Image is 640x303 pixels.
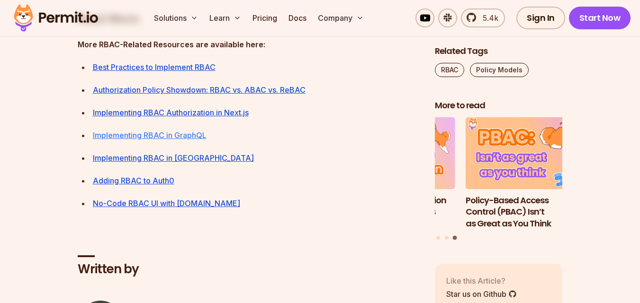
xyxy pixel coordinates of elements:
button: Go to slide 2 [445,235,449,239]
h3: Policy-Based Access Control (PBAC) Isn’t as Great as You Think [466,194,594,229]
a: Start Now [569,7,631,29]
h2: More to read [435,100,563,112]
div: Posts [435,117,563,241]
a: RBAC [435,63,464,77]
a: 5.4k [461,9,505,27]
a: Implementing RBAC Authorization in Next.js [93,108,249,117]
a: Docs [285,9,310,27]
img: Policy-Based Access Control (PBAC) Isn’t as Great as You Think [466,117,594,189]
a: No-Code RBAC UI with [DOMAIN_NAME] [93,199,240,208]
li: 3 of 3 [466,117,594,230]
a: Star us on Github [446,288,517,299]
span: 5.4k [477,12,498,24]
a: Pricing [249,9,281,27]
button: Solutions [150,9,202,27]
li: 2 of 3 [327,117,455,230]
p: Like this Article? [446,275,517,286]
a: Sign In [516,7,565,29]
button: Go to slide 1 [436,235,440,239]
a: Implementing RBAC in [GEOGRAPHIC_DATA] [93,153,254,163]
strong: More RBAC-Related Resources are available here: [78,40,265,49]
img: Permit logo [9,2,102,34]
a: Best Practices to Implement RBAC [93,62,216,72]
button: Learn [206,9,245,27]
a: Adding RBAC to Auth0 [93,176,174,185]
a: Implementing Authentication and Authorization in Next.jsImplementing Authentication and Authoriza... [327,117,455,230]
h2: Related Tags [435,45,563,57]
img: Implementing Authentication and Authorization in Next.js [327,117,455,189]
a: Authorization Policy Showdown: RBAC vs. ABAC vs. ReBAC [93,85,306,95]
a: Implementing RBAC in GraphQL [93,130,207,140]
h2: Written by [78,261,420,278]
h3: Implementing Authentication and Authorization in Next.js [327,194,455,218]
div: ⁠ [93,61,420,74]
button: Company [314,9,368,27]
a: Policy Models [470,63,529,77]
button: Go to slide 3 [453,235,457,240]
